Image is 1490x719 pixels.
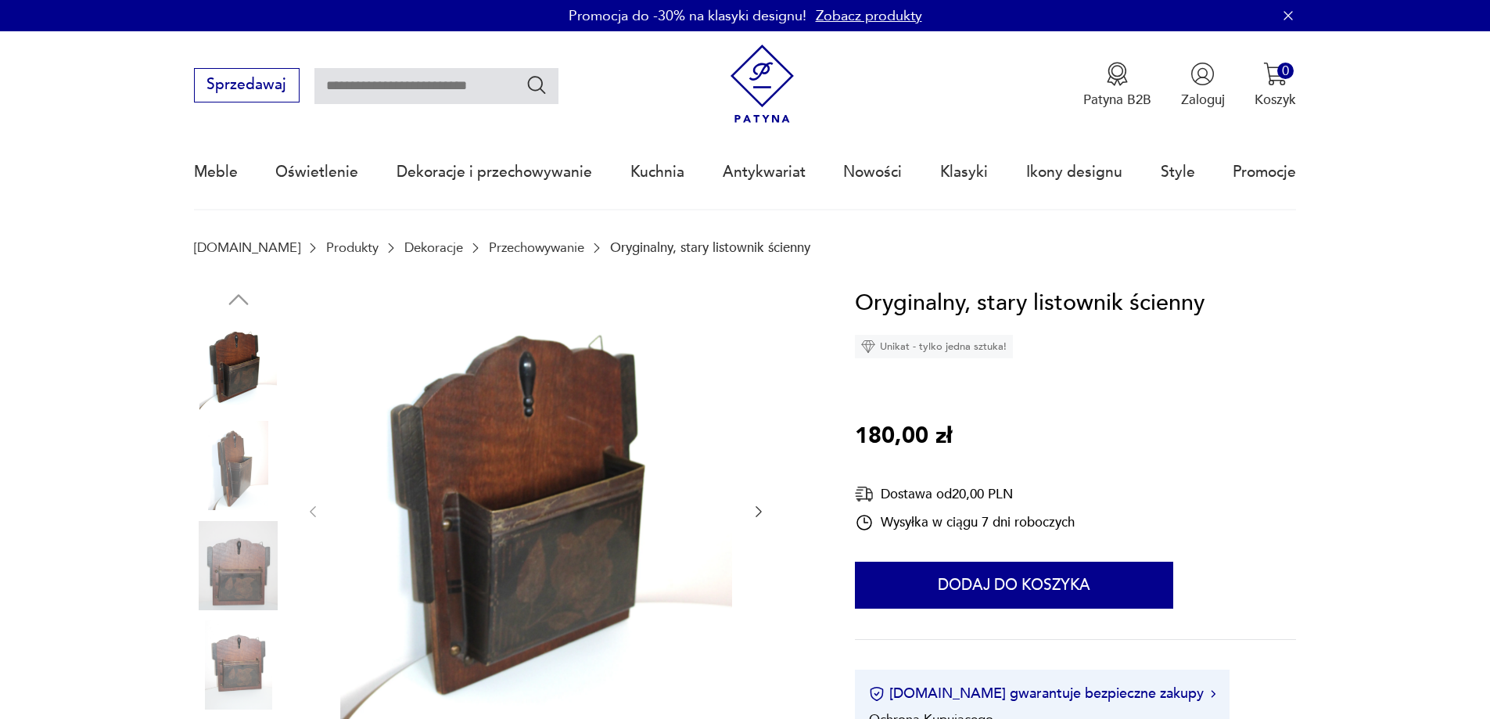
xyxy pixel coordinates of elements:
[1083,62,1151,109] button: Patyna B2B
[1277,63,1294,79] div: 0
[861,340,875,354] img: Ikona diamentu
[1181,91,1225,109] p: Zaloguj
[194,521,283,610] img: Zdjęcie produktu Oryginalny, stary listownik ścienny
[194,620,283,710] img: Zdjęcie produktu Oryginalny, stary listownik ścienny
[1083,62,1151,109] a: Ikona medaluPatyna B2B
[404,240,463,255] a: Dekoracje
[1026,136,1122,208] a: Ikony designu
[855,335,1013,358] div: Unikat - tylko jedna sztuka!
[610,240,810,255] p: Oryginalny, stary listownik ścienny
[326,240,379,255] a: Produkty
[194,136,238,208] a: Meble
[855,484,1075,504] div: Dostawa od 20,00 PLN
[397,136,592,208] a: Dekoracje i przechowywanie
[489,240,584,255] a: Przechowywanie
[1161,136,1195,208] a: Style
[1255,91,1296,109] p: Koszyk
[855,286,1205,322] h1: Oryginalny, stary listownik ścienny
[1263,62,1287,86] img: Ikona koszyka
[1181,62,1225,109] button: Zaloguj
[1211,690,1215,698] img: Ikona strzałki w prawo
[194,80,300,92] a: Sprzedawaj
[275,136,358,208] a: Oświetlenie
[843,136,902,208] a: Nowości
[1190,62,1215,86] img: Ikonka użytkownika
[1083,91,1151,109] p: Patyna B2B
[855,484,874,504] img: Ikona dostawy
[723,45,802,124] img: Patyna - sklep z meblami i dekoracjami vintage
[940,136,988,208] a: Klasyki
[855,513,1075,532] div: Wysyłka w ciągu 7 dni roboczych
[723,136,806,208] a: Antykwariat
[194,68,300,102] button: Sprzedawaj
[569,6,806,26] p: Promocja do -30% na klasyki designu!
[1105,62,1129,86] img: Ikona medalu
[869,686,885,702] img: Ikona certyfikatu
[869,684,1215,703] button: [DOMAIN_NAME] gwarantuje bezpieczne zakupy
[194,240,300,255] a: [DOMAIN_NAME]
[194,322,283,411] img: Zdjęcie produktu Oryginalny, stary listownik ścienny
[1255,62,1296,109] button: 0Koszyk
[1233,136,1296,208] a: Promocje
[855,562,1173,609] button: Dodaj do koszyka
[630,136,684,208] a: Kuchnia
[194,421,283,510] img: Zdjęcie produktu Oryginalny, stary listownik ścienny
[816,6,922,26] a: Zobacz produkty
[855,419,952,455] p: 180,00 zł
[526,74,548,96] button: Szukaj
